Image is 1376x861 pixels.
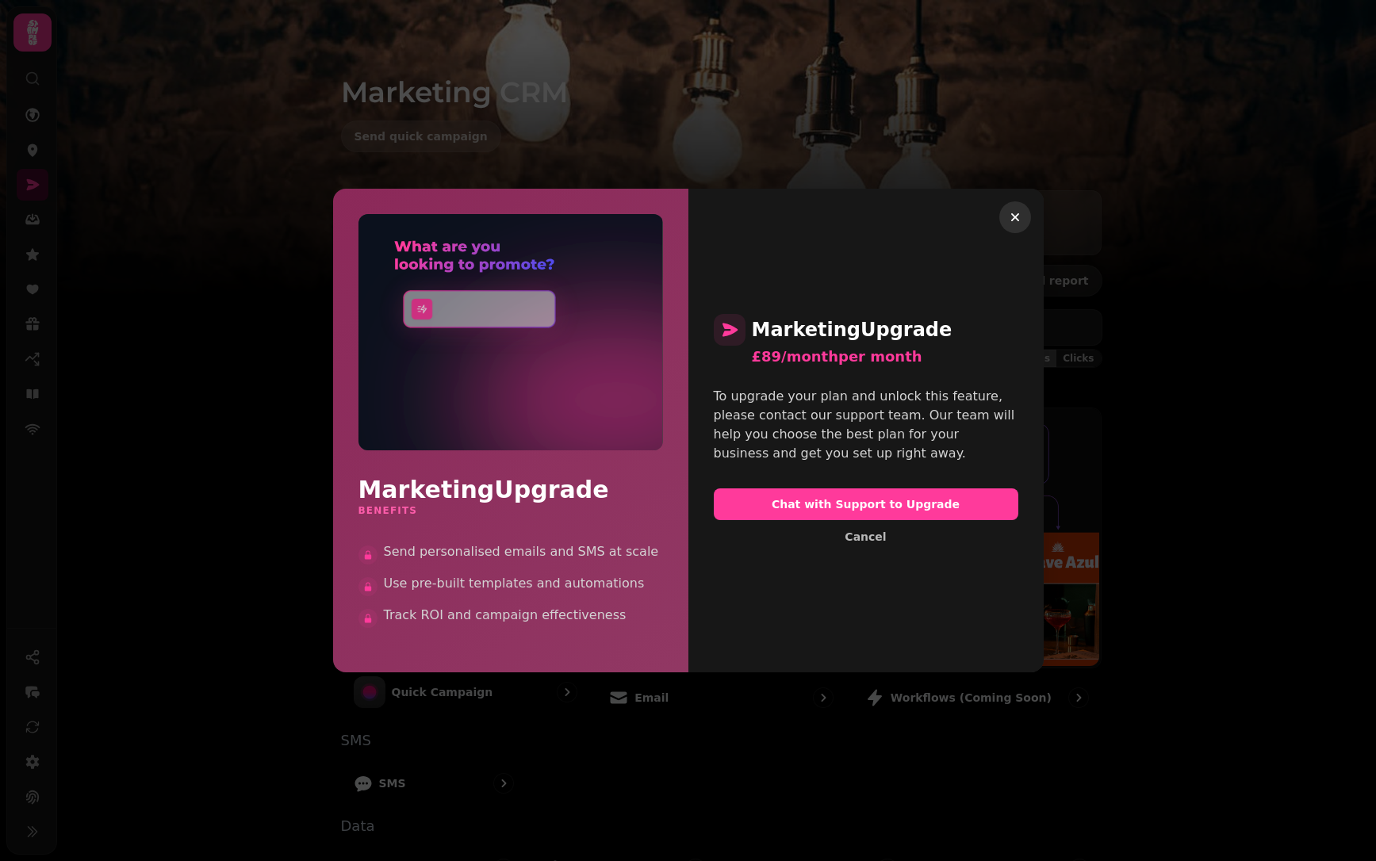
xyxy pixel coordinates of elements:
span: Send personalised emails and SMS at scale [384,542,663,561]
span: Use pre-built templates and automations [384,574,663,593]
h2: Marketing Upgrade [358,476,663,504]
h2: Marketing Upgrade [714,314,1018,346]
span: Cancel [845,531,886,542]
button: Chat with Support to Upgrade [714,488,1018,520]
span: Track ROI and campaign effectiveness [384,606,663,625]
h3: Benefits [358,504,663,517]
button: Cancel [832,526,899,547]
div: £89/month per month [752,346,1018,368]
div: To upgrade your plan and unlock this feature, please contact our support team. Our team will help... [714,387,1018,463]
span: Chat with Support to Upgrade [726,499,1006,510]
